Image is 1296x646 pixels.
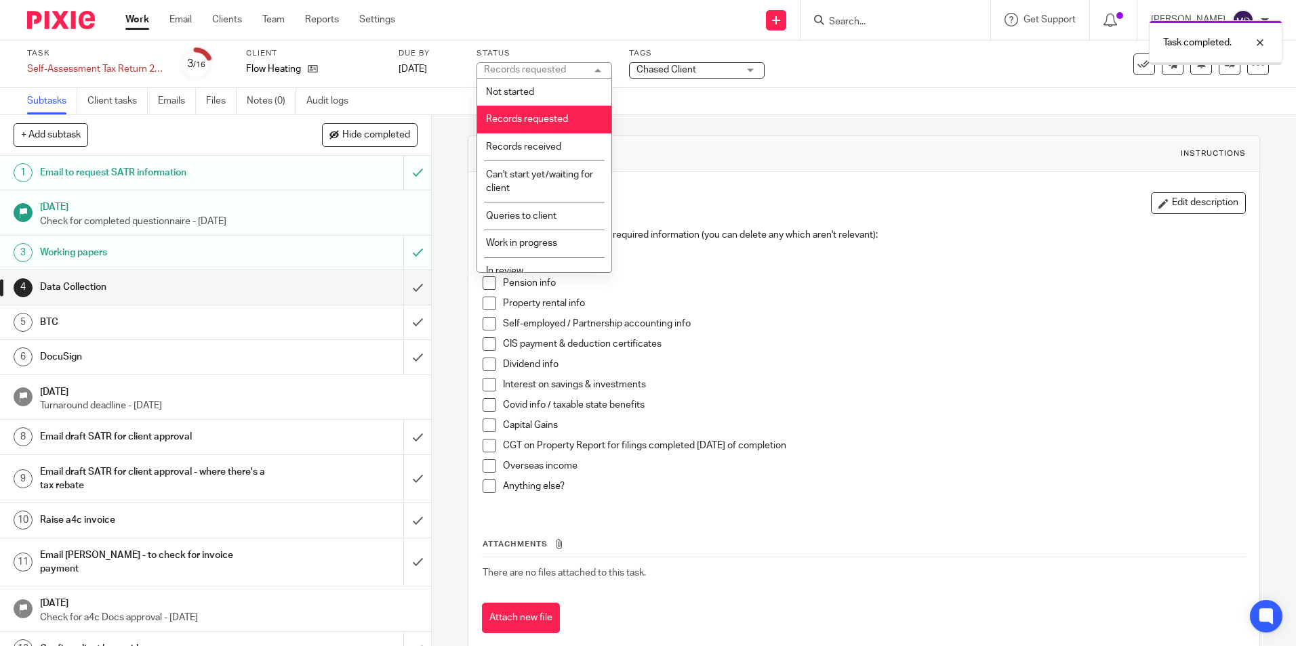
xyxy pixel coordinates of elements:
[14,511,33,530] div: 10
[482,603,560,633] button: Attach new file
[483,568,646,578] span: There are no files attached to this task.
[503,378,1244,391] p: Interest on savings & investments
[1163,36,1232,49] p: Task completed.
[14,163,33,182] div: 1
[40,277,273,297] h1: Data Collection
[359,13,395,26] a: Settings
[206,88,237,114] a: Files
[247,88,296,114] a: Notes (0)
[40,462,273,496] h1: Email draft SATR for client approval - where there's a tax rebate
[503,358,1244,371] p: Dividend info
[503,276,1244,290] p: Pension info
[14,553,33,572] div: 11
[486,114,568,124] span: Records requested
[40,215,418,228] p: Check for completed questionnaire - [DATE]
[1232,9,1254,31] img: svg%3E
[306,88,359,114] a: Audit logs
[483,540,548,548] span: Attachments
[40,399,418,412] p: Turnaround deadline - [DATE]
[511,146,893,160] h1: Data Collection
[629,48,765,59] label: Tags
[484,65,566,74] div: Records requested
[40,242,273,263] h1: Working papers
[503,439,1244,452] p: CGT on Property Report for filings completed [DATE] of completion
[503,297,1244,310] p: Property rental info
[486,87,534,97] span: Not started
[212,13,242,26] a: Clients
[40,312,273,332] h1: BTC
[486,266,523,276] span: In review
[193,61,205,68] small: /16
[40,382,418,399] h1: [DATE]
[40,593,418,610] h1: [DATE]
[486,142,561,152] span: Records received
[1151,192,1246,214] button: Edit description
[27,11,95,29] img: Pixie
[40,197,418,214] h1: [DATE]
[246,48,382,59] label: Client
[503,317,1244,330] p: Self-employed / Partnership accounting info
[87,88,148,114] a: Client tasks
[14,427,33,446] div: 8
[477,48,612,59] label: Status
[483,228,1244,242] p: Check that we've received the required information (you can delete any which aren't relevant):
[187,56,205,72] div: 3
[40,545,273,580] h1: Email [PERSON_NAME] - to check for invoice payment
[342,130,410,141] span: Hide completed
[40,347,273,367] h1: DocuSign
[40,510,273,530] h1: Raise a4c invoice
[14,123,88,146] button: + Add subtask
[503,337,1244,351] p: CIS payment & deduction certificates
[486,238,557,248] span: Work in progress
[40,163,273,183] h1: Email to request SATR information
[14,278,33,297] div: 4
[503,479,1244,493] p: Anything else?
[40,611,418,624] p: Check for a4c Docs approval - [DATE]
[246,62,301,76] p: Flow Heating
[486,170,593,194] span: Can't start yet/waiting for client
[125,13,149,26] a: Work
[27,62,163,76] div: Self-Assessment Tax Return 2025
[262,13,285,26] a: Team
[503,398,1244,412] p: Covid info / taxable state benefits
[14,469,33,488] div: 9
[169,13,192,26] a: Email
[503,459,1244,473] p: Overseas income
[14,243,33,262] div: 3
[503,256,1244,270] p: P45 / P60 / P11d
[399,64,427,74] span: [DATE]
[322,123,418,146] button: Hide completed
[503,418,1244,432] p: Capital Gains
[27,88,77,114] a: Subtasks
[486,211,556,221] span: Queries to client
[14,313,33,332] div: 5
[14,347,33,366] div: 6
[27,48,163,59] label: Task
[305,13,339,26] a: Reports
[158,88,196,114] a: Emails
[1181,148,1246,159] div: Instructions
[636,65,696,74] span: Chased Client
[399,48,460,59] label: Due by
[40,427,273,447] h1: Email draft SATR for client approval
